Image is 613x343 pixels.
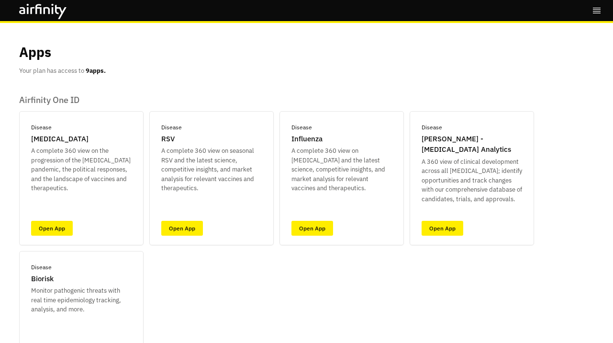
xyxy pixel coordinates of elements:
a: Open App [161,221,203,236]
p: Your plan has access to [19,66,106,76]
p: Biorisk [31,274,54,285]
a: Open App [291,221,333,236]
p: [PERSON_NAME] - [MEDICAL_DATA] Analytics [422,134,522,155]
p: Disease [161,123,182,132]
p: Airfinity One ID [19,95,594,105]
p: Apps [19,42,51,62]
p: Disease [31,123,52,132]
p: Influenza [291,134,323,145]
p: [MEDICAL_DATA] [31,134,89,145]
p: Disease [291,123,312,132]
p: A complete 360 view on seasonal RSV and the latest science, competitive insights, and market anal... [161,146,262,193]
p: A complete 360 view on [MEDICAL_DATA] and the latest science, competitive insights, and market an... [291,146,392,193]
a: Open App [422,221,463,236]
p: Monitor pathogenic threats with real time epidemiology tracking, analysis, and more. [31,286,132,314]
p: A 360 view of clinical development across all [MEDICAL_DATA]; identify opportunities and track ch... [422,157,522,204]
p: RSV [161,134,175,145]
a: Open App [31,221,73,236]
b: 9 apps. [86,67,106,75]
p: Disease [422,123,442,132]
p: A complete 360 view on the progression of the [MEDICAL_DATA] pandemic, the political responses, a... [31,146,132,193]
p: Disease [31,263,52,272]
